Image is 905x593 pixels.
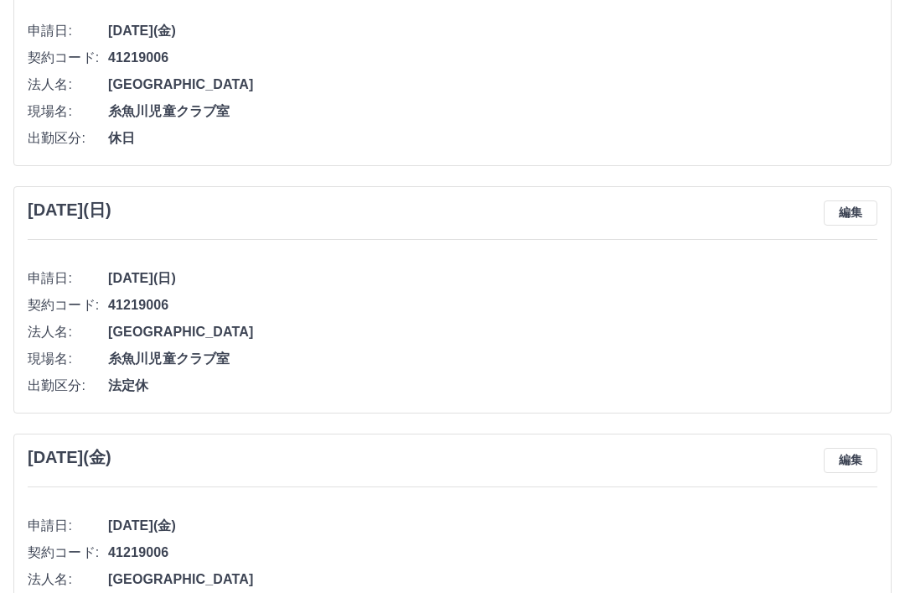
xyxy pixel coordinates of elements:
[108,75,877,95] span: [GEOGRAPHIC_DATA]
[108,516,877,536] span: [DATE](金)
[824,448,877,473] button: 編集
[108,376,877,396] span: 法定休
[28,21,108,41] span: 申請日:
[28,543,108,563] span: 契約コード:
[28,376,108,396] span: 出勤区分:
[28,516,108,536] span: 申請日:
[108,21,877,41] span: [DATE](金)
[28,448,111,467] h3: [DATE](金)
[108,349,877,369] span: 糸魚川児童クラブ室
[28,268,108,289] span: 申請日:
[108,322,877,342] span: [GEOGRAPHIC_DATA]
[108,295,877,315] span: 41219006
[108,48,877,68] span: 41219006
[28,128,108,148] span: 出勤区分:
[28,295,108,315] span: 契約コード:
[28,200,111,220] h3: [DATE](日)
[28,570,108,590] span: 法人名:
[28,48,108,68] span: 契約コード:
[108,101,877,122] span: 糸魚川児童クラブ室
[28,322,108,342] span: 法人名:
[28,75,108,95] span: 法人名:
[108,570,877,590] span: [GEOGRAPHIC_DATA]
[108,268,877,289] span: [DATE](日)
[824,200,877,226] button: 編集
[108,128,877,148] span: 休日
[28,349,108,369] span: 現場名:
[108,543,877,563] span: 41219006
[28,101,108,122] span: 現場名:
